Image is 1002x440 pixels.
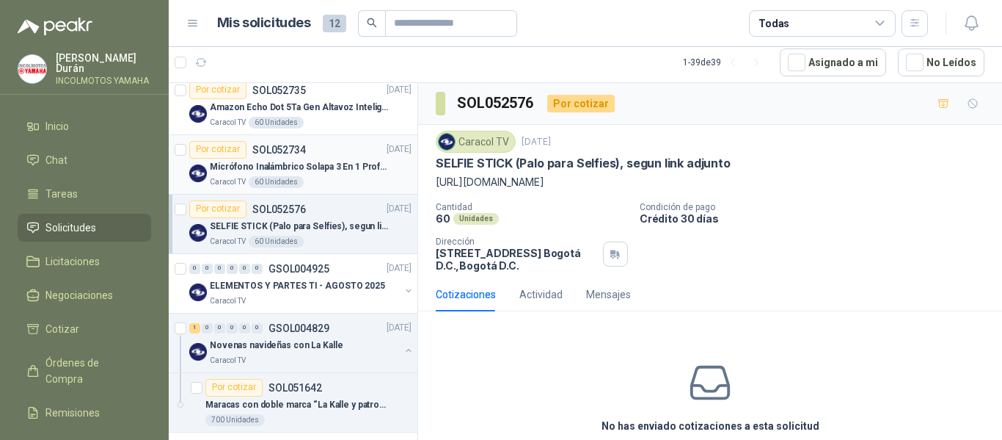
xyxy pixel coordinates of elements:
div: 0 [252,323,263,333]
p: Caracol TV [210,295,246,307]
div: 0 [202,323,213,333]
p: Caracol TV [210,355,246,367]
p: Novenas navideñas con La Kalle [210,339,343,353]
button: Asignado a mi [780,48,886,76]
p: SOL052576 [252,204,306,214]
p: [PERSON_NAME] Durán [56,53,151,73]
p: [URL][DOMAIN_NAME] [436,174,984,190]
p: Crédito 30 días [640,212,996,225]
div: 1 [189,323,200,333]
img: Company Logo [189,284,207,301]
img: Logo peakr [18,18,92,35]
p: Caracol TV [210,117,246,129]
a: Órdenes de Compra [18,349,151,393]
div: Actividad [519,286,563,303]
p: [DATE] [387,321,412,335]
span: Negociaciones [45,287,113,303]
div: 0 [202,264,213,274]
p: ELEMENTOS Y PARTES TI - AGOSTO 2025 [210,279,385,293]
h3: SOL052576 [457,92,535,115]
div: 0 [227,264,238,274]
div: 0 [214,264,225,274]
p: SELFIE STICK (Palo para Selfies), segun link adjunto [210,220,392,234]
a: Solicitudes [18,214,151,242]
a: Remisiones [18,399,151,427]
div: 0 [239,323,250,333]
div: Por cotizar [189,141,246,159]
a: Por cotizarSOL052735[DATE] Company LogoAmazon Echo Dot 5Ta Gen Altavoz Inteligente Alexa AzulCara... [169,76,417,135]
p: GSOL004829 [268,323,329,333]
a: Negociaciones [18,281,151,309]
span: 12 [323,15,346,32]
div: Cotizaciones [436,286,496,303]
span: Remisiones [45,405,100,421]
div: 700 Unidades [205,414,265,426]
a: Por cotizarSOL052576[DATE] Company LogoSELFIE STICK (Palo para Selfies), segun link adjuntoCaraco... [169,195,417,254]
img: Company Logo [189,224,207,242]
div: Caracol TV [436,131,516,153]
span: Licitaciones [45,253,100,270]
img: Company Logo [189,165,207,182]
p: Cantidad [436,202,628,212]
a: Por cotizarSOL052734[DATE] Company LogoMicrófono Inalámbrico Solapa 3 En 1 Profesional F11-2 X2Ca... [169,135,417,195]
img: Company Logo [439,134,455,150]
h1: Mis solicitudes [217,12,311,34]
p: [DATE] [522,135,551,149]
div: 60 Unidades [249,176,304,188]
p: INCOLMOTOS YAMAHA [56,76,151,85]
p: 60 [436,212,450,225]
div: 0 [239,264,250,274]
span: Chat [45,152,67,168]
p: Maracas con doble marca “La Kalle y patrocinador” [205,398,388,412]
span: Cotizar [45,321,79,337]
a: Tareas [18,180,151,208]
img: Company Logo [189,105,207,123]
a: Cotizar [18,315,151,343]
span: Tareas [45,186,78,202]
div: 60 Unidades [249,117,304,129]
p: Caracol TV [210,236,246,248]
div: Unidades [453,213,499,225]
p: Dirección [436,237,597,247]
p: Micrófono Inalámbrico Solapa 3 En 1 Profesional F11-2 X2 [210,160,392,174]
p: Amazon Echo Dot 5Ta Gen Altavoz Inteligente Alexa Azul [210,101,392,115]
span: Inicio [45,118,69,134]
p: SOL052735 [252,85,306,95]
p: [DATE] [387,83,412,97]
div: Por cotizar [189,201,246,218]
div: 0 [252,264,263,274]
img: Company Logo [189,343,207,361]
a: Chat [18,146,151,174]
div: Mensajes [586,286,631,303]
div: Por cotizar [547,95,615,112]
p: GSOL004925 [268,264,329,274]
div: 0 [189,264,200,274]
p: [DATE] [387,143,412,156]
button: No Leídos [898,48,984,76]
div: Por cotizar [205,379,263,397]
div: 60 Unidades [249,236,304,248]
p: [STREET_ADDRESS] Bogotá D.C. , Bogotá D.C. [436,247,597,272]
div: Todas [758,15,789,32]
span: search [367,18,377,28]
p: [DATE] [387,202,412,216]
div: 0 [227,323,238,333]
h3: No has enviado cotizaciones a esta solicitud [601,418,819,434]
div: 1 - 39 de 39 [683,51,768,74]
span: Órdenes de Compra [45,355,137,387]
p: [DATE] [387,262,412,275]
span: Solicitudes [45,220,96,236]
a: 0 0 0 0 0 0 GSOL004925[DATE] Company LogoELEMENTOS Y PARTES TI - AGOSTO 2025Caracol TV [189,260,414,307]
p: SELFIE STICK (Palo para Selfies), segun link adjunto [436,156,731,171]
div: 0 [214,323,225,333]
img: Company Logo [18,55,46,83]
a: Por cotizarSOL051642Maracas con doble marca “La Kalle y patrocinador”700 Unidades [169,373,417,433]
p: Caracol TV [210,176,246,188]
p: SOL052734 [252,145,306,155]
p: Condición de pago [640,202,996,212]
p: SOL051642 [268,383,322,393]
a: Licitaciones [18,248,151,275]
a: Inicio [18,112,151,140]
div: Por cotizar [189,82,246,99]
a: 1 0 0 0 0 0 GSOL004829[DATE] Company LogoNovenas navideñas con La KalleCaracol TV [189,320,414,367]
